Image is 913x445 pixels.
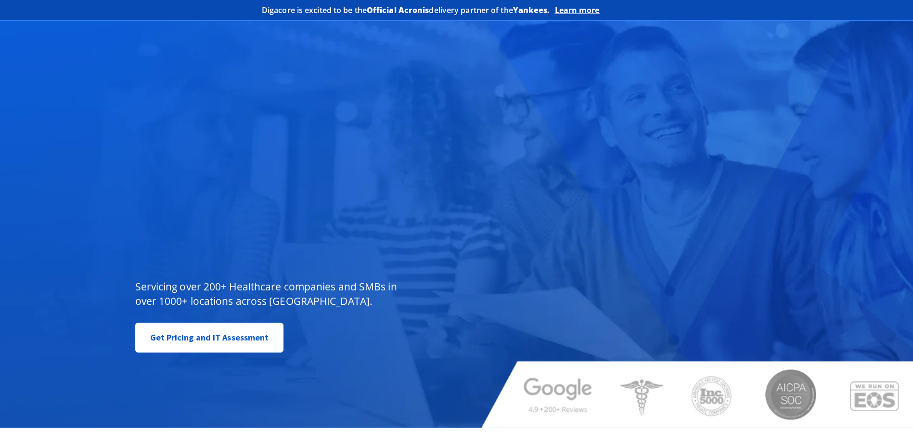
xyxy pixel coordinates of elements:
img: Acronis [604,3,652,17]
b: Official Acronis [367,5,429,15]
h2: Digacore is excited to be the delivery partner of the [262,6,550,14]
p: Servicing over 200+ Healthcare companies and SMBs in over 1000+ locations across [GEOGRAPHIC_DATA]. [135,279,404,308]
a: Learn more [555,5,600,15]
a: Get Pricing and IT Assessment [135,323,284,353]
span: Get Pricing and IT Assessment [150,328,269,347]
b: Yankees. [513,5,550,15]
